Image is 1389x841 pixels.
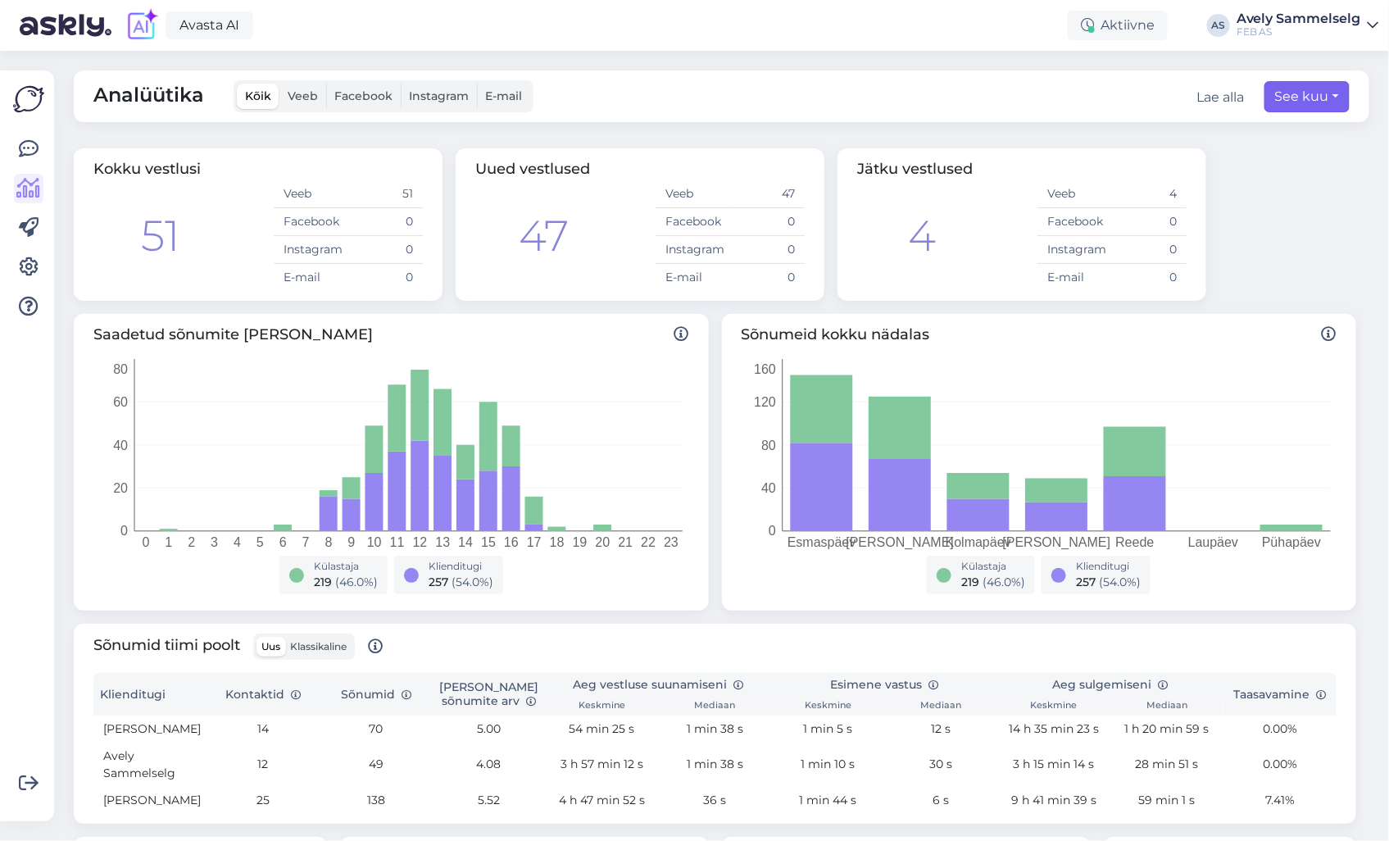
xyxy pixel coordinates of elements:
[348,180,423,208] td: 51
[961,559,1025,574] div: Külastaja
[787,535,856,549] tspan: Esmaspäev
[325,535,332,549] tspan: 8
[771,697,884,716] th: Keskmine
[290,640,347,652] span: Klassikaline
[754,362,776,376] tspan: 160
[771,716,884,743] td: 1 min 5 s
[641,535,656,549] tspan: 22
[730,236,805,264] td: 0
[742,324,1337,346] span: Sõnumeid kokku nädalas
[207,743,320,787] td: 12
[550,535,565,549] tspan: 18
[546,716,659,743] td: 54 min 25 s
[165,535,172,549] tspan: 1
[1110,787,1223,814] td: 59 min 1 s
[125,8,159,43] img: explore-ai
[1112,208,1187,236] td: 0
[348,264,423,292] td: 0
[546,787,659,814] td: 4 h 47 min 52 s
[754,395,776,409] tspan: 120
[433,673,546,716] th: [PERSON_NAME] sõnumite arv
[429,575,448,589] span: 257
[1037,208,1112,236] td: Facebook
[771,743,884,787] td: 1 min 10 s
[1237,12,1379,39] a: Avely SammelselgFEB AS
[141,204,179,268] div: 51
[659,697,772,716] th: Mediaan
[113,481,128,495] tspan: 20
[485,89,522,103] span: E-mail
[1223,716,1337,743] td: 0.00%
[93,673,207,716] th: Klienditugi
[367,535,382,549] tspan: 10
[320,787,433,814] td: 138
[288,89,318,103] span: Veeb
[1037,236,1112,264] td: Instagram
[347,535,355,549] tspan: 9
[730,208,805,236] td: 0
[527,535,542,549] tspan: 17
[884,716,997,743] td: 12 s
[274,180,348,208] td: Veeb
[314,559,378,574] div: Külastaja
[1237,25,1361,39] div: FEB AS
[429,559,493,574] div: Klienditugi
[1223,673,1337,716] th: Taasavamine
[13,84,44,115] img: Askly Logo
[314,575,332,589] span: 219
[279,535,287,549] tspan: 6
[997,743,1110,787] td: 3 h 15 min 14 s
[1264,81,1350,112] button: See kuu
[846,535,954,550] tspan: [PERSON_NAME]
[113,439,128,452] tspan: 40
[1076,559,1141,574] div: Klienditugi
[435,535,450,549] tspan: 13
[730,264,805,292] td: 0
[481,535,496,549] tspan: 15
[945,535,1010,549] tspan: Kolmapäev
[1112,180,1187,208] td: 4
[413,535,428,549] tspan: 12
[93,634,383,660] span: Sõnumid tiimi poolt
[274,236,348,264] td: Instagram
[93,743,207,787] td: Avely Sammelselg
[656,264,730,292] td: E-mail
[93,324,689,346] span: Saadetud sõnumite [PERSON_NAME]
[656,236,730,264] td: Instagram
[120,525,128,539] tspan: 0
[274,208,348,236] td: Facebook
[884,697,997,716] th: Mediaan
[320,743,433,787] td: 49
[93,716,207,743] td: [PERSON_NAME]
[261,640,280,652] span: Uus
[997,673,1223,697] th: Aeg sulgemiseni
[207,787,320,814] td: 25
[274,264,348,292] td: E-mail
[771,673,997,697] th: Esimene vastus
[618,535,633,549] tspan: 21
[1237,12,1361,25] div: Avely Sammelselg
[983,575,1025,589] span: ( 46.0 %)
[93,160,201,178] span: Kokku vestlusi
[433,716,546,743] td: 5.00
[1002,535,1110,550] tspan: [PERSON_NAME]
[211,535,218,549] tspan: 3
[452,575,493,589] span: ( 54.0 %)
[142,535,149,549] tspan: 0
[546,743,659,787] td: 3 h 57 min 12 s
[1223,743,1337,787] td: 0.00%
[93,787,207,814] td: [PERSON_NAME]
[961,575,979,589] span: 219
[207,716,320,743] td: 14
[596,535,611,549] tspan: 20
[475,160,590,178] span: Uued vestlused
[519,204,569,268] div: 47
[656,180,730,208] td: Veeb
[1110,697,1223,716] th: Mediaan
[433,743,546,787] td: 4.08
[884,787,997,814] td: 6 s
[1112,264,1187,292] td: 0
[348,208,423,236] td: 0
[659,743,772,787] td: 1 min 38 s
[761,439,776,452] tspan: 80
